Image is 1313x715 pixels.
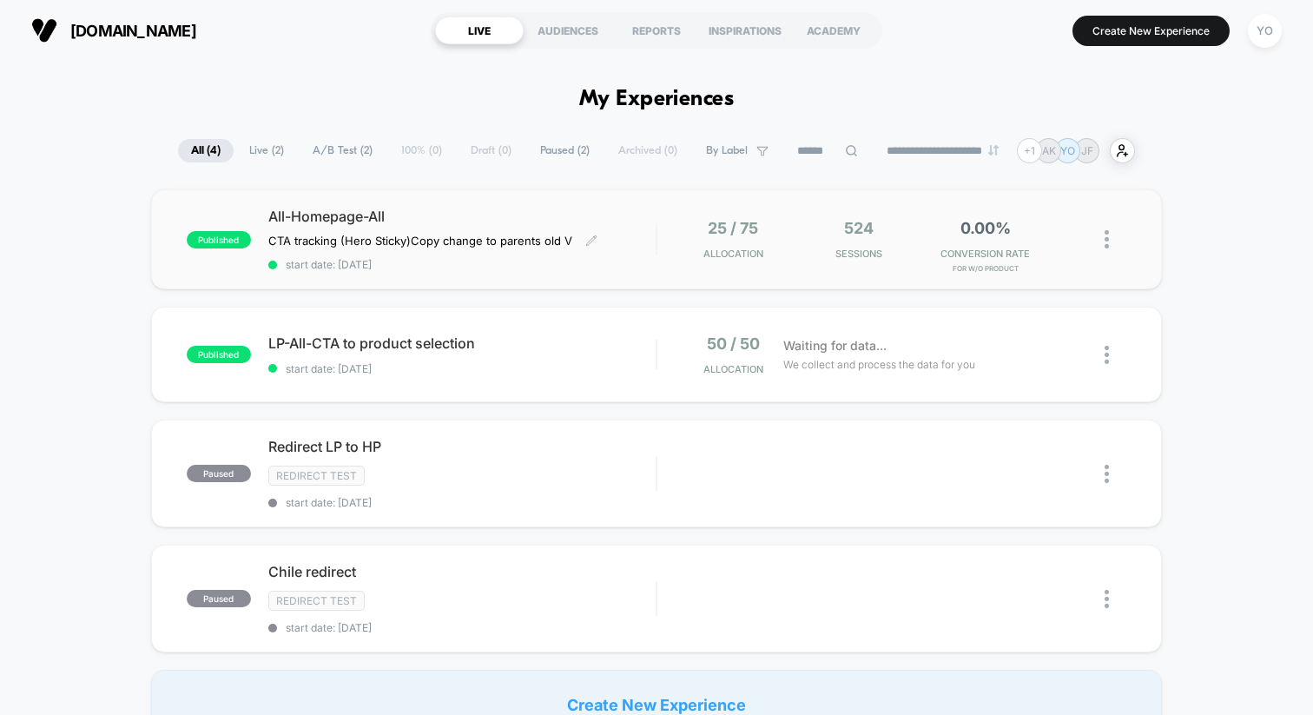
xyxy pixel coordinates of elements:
[960,219,1011,237] span: 0.00%
[927,248,1044,260] span: CONVERSION RATE
[268,621,656,634] span: start date: [DATE]
[844,219,874,237] span: 524
[988,145,999,156] img: end
[703,363,763,375] span: Allocation
[268,234,572,248] span: CTA tracking (Hero Sticky)Copy change to parents old V
[1017,138,1042,163] div: + 1
[789,17,878,44] div: ACADEMY
[268,496,656,509] span: start date: [DATE]
[612,17,701,44] div: REPORTS
[783,356,975,373] span: We collect and process the data for you
[1042,144,1056,157] p: AK
[1105,465,1109,483] img: close
[783,336,887,355] span: Waiting for data...
[801,248,918,260] span: Sessions
[1060,144,1075,157] p: YO
[527,139,603,162] span: Paused ( 2 )
[187,346,251,363] span: published
[707,334,760,353] span: 50 / 50
[300,139,386,162] span: A/B Test ( 2 )
[268,591,365,611] span: Redirect Test
[524,17,612,44] div: AUDIENCES
[579,87,735,112] h1: My Experiences
[1105,230,1109,248] img: close
[1081,144,1093,157] p: JF
[31,17,57,43] img: Visually logo
[268,563,656,580] span: Chile redirect
[1072,16,1230,46] button: Create New Experience
[268,208,656,225] span: All-Homepage-All
[927,264,1044,273] span: for w/o product
[435,17,524,44] div: LIVE
[701,17,789,44] div: INSPIRATIONS
[708,219,758,237] span: 25 / 75
[268,438,656,455] span: Redirect LP to HP
[178,139,234,162] span: All ( 4 )
[187,231,251,248] span: published
[26,17,201,44] button: [DOMAIN_NAME]
[1105,346,1109,364] img: close
[187,465,251,482] span: paused
[268,258,656,271] span: start date: [DATE]
[236,139,297,162] span: Live ( 2 )
[268,466,365,486] span: Redirect Test
[268,334,656,352] span: LP-All-CTA to product selection
[1105,590,1109,608] img: close
[703,248,763,260] span: Allocation
[70,22,196,40] span: [DOMAIN_NAME]
[1243,13,1287,49] button: YO
[1248,14,1282,48] div: YO
[187,590,251,607] span: paused
[706,144,748,157] span: By Label
[268,362,656,375] span: start date: [DATE]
